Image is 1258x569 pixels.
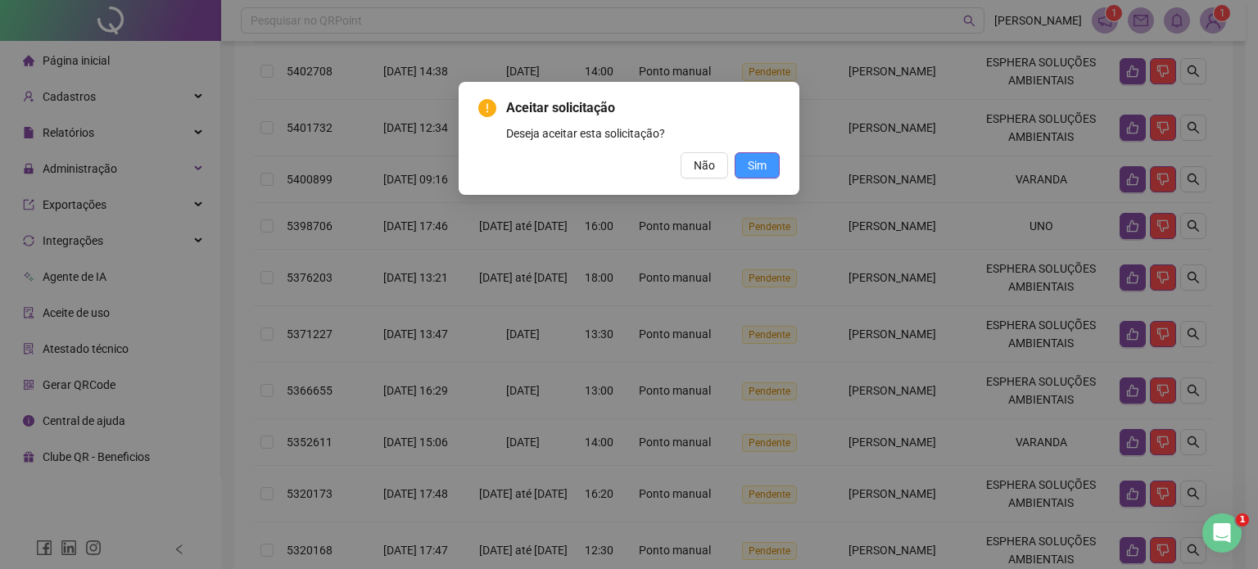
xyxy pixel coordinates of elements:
span: 1 [1236,513,1249,526]
button: Não [681,152,728,178]
span: exclamation-circle [478,99,496,117]
span: Não [694,156,715,174]
button: Sim [735,152,780,178]
div: Deseja aceitar esta solicitação? [506,124,780,142]
span: Aceitar solicitação [506,98,780,118]
span: Sim [748,156,767,174]
iframe: Intercom live chat [1202,513,1242,553]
